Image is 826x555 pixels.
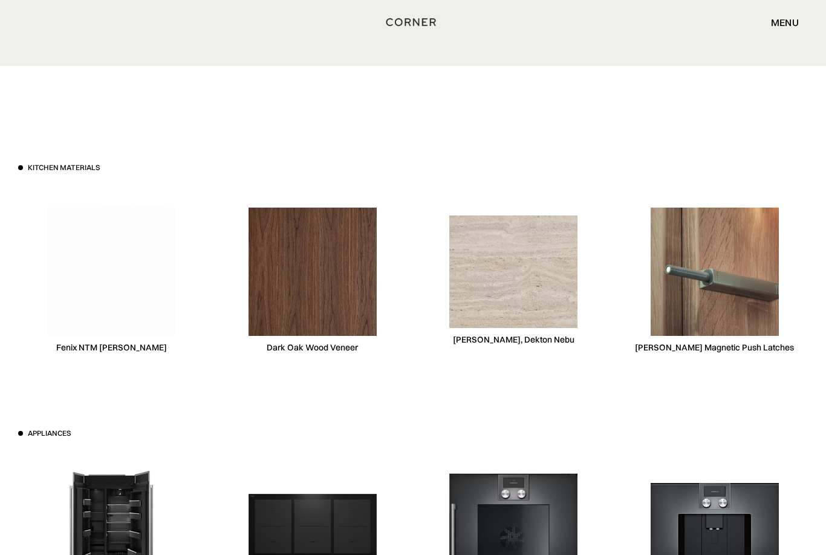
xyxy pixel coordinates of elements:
div: Fenix NTM [PERSON_NAME] [56,343,167,354]
div: [PERSON_NAME], Dekton Nebu [453,335,574,346]
a: home [371,15,455,30]
h3: Kitchen materials [28,163,100,174]
div: Dark Oak Wood Veneer [267,343,358,354]
div: menu [771,18,799,27]
div: [PERSON_NAME] Magnetic Push Latches [635,343,794,354]
h3: Appliances [28,429,71,439]
div: menu [759,12,799,33]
